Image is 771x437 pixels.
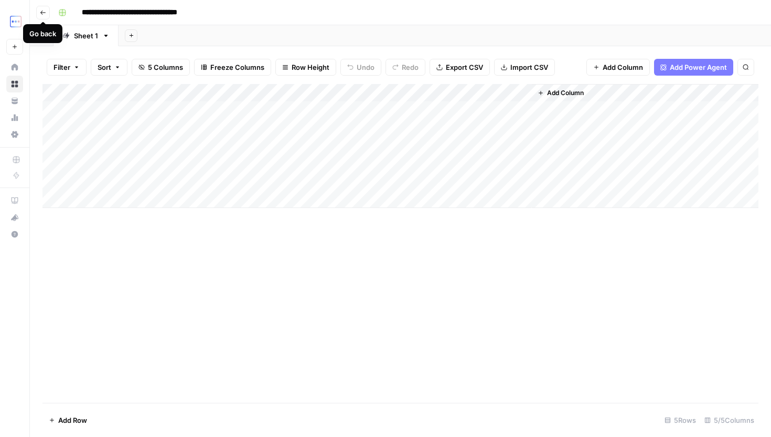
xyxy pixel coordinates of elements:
[603,62,643,72] span: Add Column
[53,62,70,72] span: Filter
[6,92,23,109] a: Your Data
[74,30,98,41] div: Sheet 1
[357,62,374,72] span: Undo
[98,62,111,72] span: Sort
[6,126,23,143] a: Settings
[446,62,483,72] span: Export CSV
[53,25,119,46] a: Sheet 1
[430,59,490,76] button: Export CSV
[586,59,650,76] button: Add Column
[494,59,555,76] button: Import CSV
[402,62,419,72] span: Redo
[292,62,329,72] span: Row Height
[7,210,23,225] div: What's new?
[6,226,23,243] button: Help + Support
[340,59,381,76] button: Undo
[547,88,584,98] span: Add Column
[58,415,87,425] span: Add Row
[194,59,271,76] button: Freeze Columns
[6,209,23,226] button: What's new?
[510,62,548,72] span: Import CSV
[533,86,588,100] button: Add Column
[6,76,23,92] a: Browse
[670,62,727,72] span: Add Power Agent
[6,192,23,209] a: AirOps Academy
[660,412,700,429] div: 5 Rows
[42,412,93,429] button: Add Row
[6,12,25,31] img: TripleDart Logo
[275,59,336,76] button: Row Height
[132,59,190,76] button: 5 Columns
[91,59,127,76] button: Sort
[210,62,264,72] span: Freeze Columns
[29,28,56,39] div: Go back
[6,8,23,35] button: Workspace: TripleDart
[700,412,758,429] div: 5/5 Columns
[148,62,183,72] span: 5 Columns
[6,59,23,76] a: Home
[6,109,23,126] a: Usage
[654,59,733,76] button: Add Power Agent
[385,59,425,76] button: Redo
[47,59,87,76] button: Filter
